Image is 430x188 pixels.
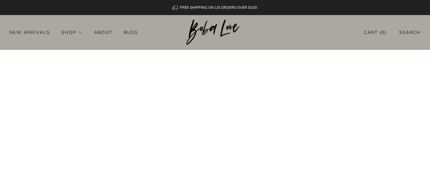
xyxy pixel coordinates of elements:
span: FREE SHIPPING ON US ORDERS OVER $100 [180,5,257,10]
a: About [94,27,112,37]
a: Search [399,27,421,38]
a: Blog [124,27,138,37]
a: Boba Love [186,19,244,46]
items-count: 0 [382,30,385,35]
a: New Arrivals [9,27,50,37]
img: Boba Love [186,19,244,45]
a: Cart [364,27,387,38]
a: Shop [61,27,83,37]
